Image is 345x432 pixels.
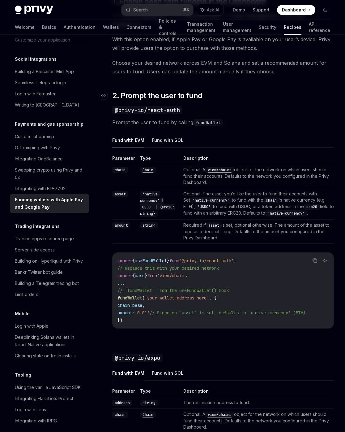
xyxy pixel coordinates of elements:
div: Integrating with tRPC [15,417,57,425]
code: address [112,400,132,406]
div: Trading apps resource page [15,235,74,242]
div: Off-ramping with Privy [15,144,60,151]
code: asset [206,222,222,229]
span: from [169,258,179,264]
h5: Trading integrations [15,223,60,230]
code: string [140,222,158,229]
span: Ask AI [207,7,219,13]
a: Login with Farcaster [10,88,89,99]
a: Limit orders [10,289,89,300]
div: Server-side access [15,246,55,254]
a: Using the vanilla JavaScript SDK [10,382,89,393]
code: 'native-currency' | 'USDC' | {erc20: string} [140,191,175,217]
td: Optional. The asset you’d like the user to fund their accounts with. Set to fund with the ’s nati... [181,188,334,220]
span: }) [117,317,122,323]
span: } [145,273,147,278]
button: Fund with EVM [112,133,144,147]
a: Integrating with EIP-7702 [10,183,89,194]
span: // `fundWallet` from the useFundWallet() hook [117,288,229,293]
div: Integrating Flashbots Protect [15,395,73,402]
a: Custom fiat onramp [10,131,89,142]
span: import [117,273,132,278]
span: // Since no `asset` is set, defaults to 'native-currency' (ETH) [150,310,305,316]
a: API reference [309,20,330,35]
a: Demo [233,7,245,13]
div: Deeplinking Solana wallets in React Native applications [15,334,85,348]
a: Seamless Telegram login [10,77,89,88]
button: Search...⌘K [121,4,193,15]
code: amount [112,222,130,229]
button: Toggle dark mode [320,5,330,15]
code: viem/chains [205,412,234,418]
th: Description [181,388,334,397]
a: Integrating with tRPC [10,415,89,426]
div: Seamless Telegram login [15,79,66,86]
span: ( [142,295,145,301]
a: viem/chains [205,412,234,417]
a: User management [223,20,251,35]
div: Search... [133,6,151,14]
button: Fund with SOL [152,366,183,380]
span: 'your-wallet-address-here' [145,295,209,301]
div: Login with Farcaster [15,90,56,98]
span: Prompt the user to fund by calling [112,118,334,127]
code: chain [263,197,279,203]
code: 'native-currency' [190,197,232,203]
a: Funding wallets with Apple Pay and Google Pay [10,194,89,213]
span: '0.01' [135,310,150,316]
a: Login with Lens [10,404,89,415]
button: Ask AI [196,4,224,15]
th: Type [138,388,181,397]
code: Chain [140,412,156,418]
div: Clearing state on fresh installs [15,352,76,360]
h5: Social integrations [15,55,57,63]
td: The destination address to fund. [181,397,334,409]
span: } [167,258,169,264]
span: // Replace this with your desired network [117,265,219,271]
a: Writing to [GEOGRAPHIC_DATA] [10,99,89,111]
a: Integrating Flashbots Protect [10,393,89,404]
a: Authentication [64,20,96,35]
code: Chain [140,167,156,173]
a: Integrating OneBalance [10,153,89,164]
h5: Tooling [15,371,31,379]
div: Limit orders [15,291,38,298]
span: ⌘ K [183,7,190,12]
span: chain: [117,303,132,308]
a: Transaction management [187,20,215,35]
span: , [142,303,145,308]
a: Recipes [284,20,301,35]
span: Choose your desired network across EVM and Solana and set a recommended amount for users to fund.... [112,59,334,76]
span: useFundWallet [135,258,167,264]
a: Trading apps resource page [10,233,89,244]
td: Required if is set, optional otherwise. The amount of the asset to fund as a decimal string. Defa... [181,220,334,244]
button: Fund with SOL [152,133,183,147]
div: Bankr Twitter bot guide [15,268,63,276]
a: Login with Apple [10,321,89,332]
a: Connectors [126,20,151,35]
th: Description [181,155,334,164]
button: Copy the contents from the code block [311,256,319,264]
code: @privy-io/react-auth [112,106,182,114]
div: Using the vanilla JavaScript SDK [15,384,81,391]
div: Login with Apple [15,322,49,330]
a: Bankr Twitter bot guide [10,267,89,278]
code: fundWallet [193,119,223,126]
span: 2. Prompt the user to fund [112,91,202,101]
span: ; [234,258,236,264]
th: Parameter [112,155,138,164]
span: fundWallet [117,295,142,301]
a: Chain [140,412,156,417]
a: Off-ramping with Privy [10,142,89,153]
span: ... [117,280,125,286]
a: Security [259,20,276,35]
code: 'USDC' [195,204,213,210]
a: Building a Telegram trading bot [10,278,89,289]
span: Dashboard [282,7,306,13]
div: Login with Lens [15,406,46,413]
a: Chain [140,167,156,172]
a: Building on Hyperliquid with Privy [10,255,89,267]
div: Building on Hyperliquid with Privy [15,257,83,265]
div: Integrating with EIP-7702 [15,185,66,192]
div: Building a Telegram trading bot [15,280,79,287]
